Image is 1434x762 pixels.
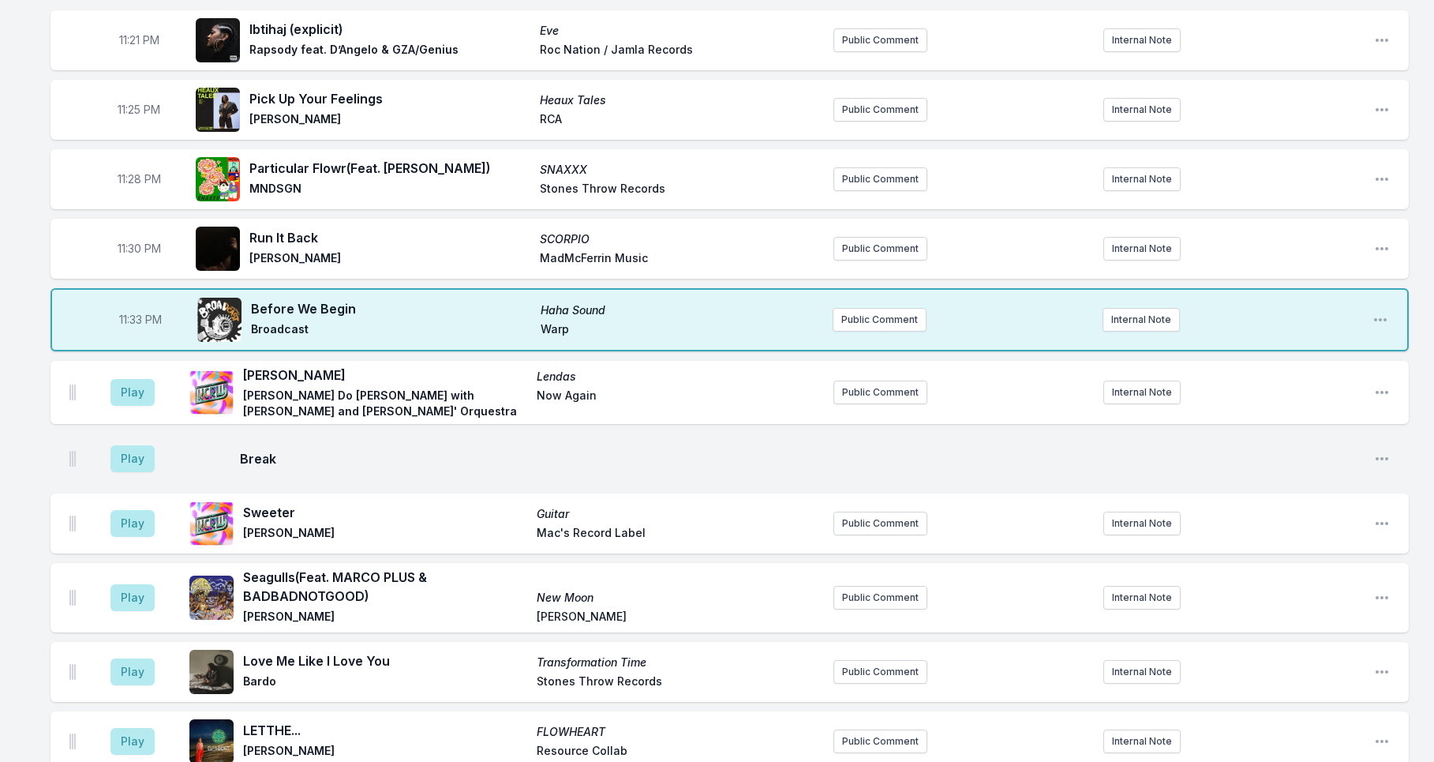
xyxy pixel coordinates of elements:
button: Internal Note [1103,98,1181,122]
span: Stones Throw Records [540,181,821,200]
span: Rapsody feat. D’Angelo & GZA/Genius [249,42,530,61]
button: Open playlist item options [1374,171,1390,187]
img: Heaux Tales [196,88,240,132]
img: Haha Sound [197,298,241,342]
button: Internal Note [1103,308,1180,332]
span: SCORPIO [540,231,821,247]
span: Bardo [243,674,527,693]
span: [PERSON_NAME] Do [PERSON_NAME] with [PERSON_NAME] and [PERSON_NAME]' Orquestra [243,388,527,419]
span: [PERSON_NAME] [249,111,530,130]
span: MadMcFerrin Music [540,250,821,269]
button: Play [110,728,155,755]
span: Break [240,449,1361,468]
button: Public Comment [833,730,927,753]
button: Public Comment [833,237,927,261]
span: [PERSON_NAME] [243,743,527,762]
button: Open playlist item options [1372,312,1388,328]
span: MNDSGN [249,181,530,200]
span: [PERSON_NAME] [243,366,527,385]
img: Guitar [189,501,234,546]
button: Internal Note [1103,237,1181,261]
span: [PERSON_NAME] [243,609,527,628]
span: Now Again [537,388,821,419]
img: Lendas [189,370,234,415]
button: Public Comment [833,308,927,332]
span: Love Me Like I Love You [243,651,527,670]
button: Internal Note [1103,167,1181,191]
button: Play [110,510,155,537]
button: Play [110,445,155,472]
span: [PERSON_NAME] [243,525,527,544]
button: Open playlist item options [1374,241,1390,257]
span: Timestamp [118,241,161,257]
button: Public Comment [833,586,927,610]
button: Open playlist item options [1374,32,1390,48]
img: Drag Handle [69,451,76,467]
button: Internal Note [1103,28,1181,52]
span: Broadcast [251,321,531,340]
button: Open playlist item options [1374,664,1390,680]
button: Open playlist item options [1374,516,1390,531]
span: SNAXXX [540,162,821,178]
img: New Moon [189,576,234,620]
span: Pick Up Your Feelings [249,89,530,108]
button: Open playlist item options [1374,734,1390,749]
button: Public Comment [833,381,927,404]
button: Public Comment [833,28,927,52]
img: Drag Handle [69,664,76,680]
img: Drag Handle [69,516,76,531]
button: Play [110,584,155,611]
span: Run It Back [249,228,530,247]
button: Play [110,379,155,406]
button: Internal Note [1103,512,1181,535]
button: Open playlist item options [1374,590,1390,606]
img: Eve [196,18,240,62]
span: RCA [540,111,821,130]
span: Heaux Tales [540,92,821,108]
button: Open playlist item options [1374,385,1390,400]
span: Timestamp [118,171,161,187]
span: [PERSON_NAME] [537,609,821,628]
span: Seagulls (Feat. MARCO PLUS & BADBADNOTGOOD) [243,568,527,606]
span: Transformation Time [537,655,821,670]
span: Timestamp [119,32,159,48]
button: Internal Note [1103,381,1181,404]
span: Before We Begin [251,299,531,318]
span: Guitar [537,506,821,522]
button: Public Comment [833,98,927,122]
button: Public Comment [833,167,927,191]
button: Public Comment [833,660,927,684]
button: Internal Note [1103,586,1181,610]
span: Eve [540,23,821,39]
img: Drag Handle [69,590,76,606]
img: SCORPIO [196,227,240,271]
span: Particular Flowr (Feat. [PERSON_NAME]) [249,159,530,178]
span: LETTHE... [243,721,527,740]
span: Mac's Record Label [537,525,821,544]
button: Play [110,659,155,685]
img: SNAXXX [196,157,240,201]
span: Haha Sound [541,302,821,318]
button: Internal Note [1103,660,1181,684]
span: Lendas [537,369,821,385]
img: Transformation Time [189,650,234,694]
button: Public Comment [833,512,927,535]
span: Roc Nation / Jamla Records [540,42,821,61]
span: Resource Collab [537,743,821,762]
span: FLOWHEART [537,724,821,740]
span: Ibtihaj (explicit) [249,20,530,39]
span: Timestamp [118,102,160,118]
span: Stones Throw Records [537,674,821,693]
span: [PERSON_NAME] [249,250,530,269]
button: Internal Note [1103,730,1181,753]
img: Drag Handle [69,385,76,400]
span: New Moon [537,590,821,606]
span: Warp [541,321,821,340]
button: Open playlist item options [1374,451,1390,467]
img: Drag Handle [69,734,76,749]
span: Timestamp [119,312,162,328]
button: Open playlist item options [1374,102,1390,118]
span: Sweeter [243,503,527,522]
